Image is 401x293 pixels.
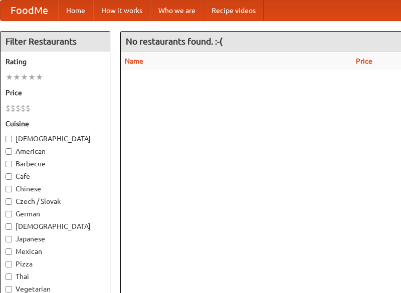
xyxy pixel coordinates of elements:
label: Chinese [6,184,105,194]
label: Barbecue [6,159,105,169]
li: ★ [13,72,21,83]
h5: Rating [6,57,105,67]
input: Thai [6,273,12,280]
a: Name [125,57,143,65]
input: Barbecue [6,161,12,167]
li: ★ [36,72,43,83]
input: Cafe [6,173,12,180]
label: German [6,209,105,219]
a: Recipe videos [204,1,264,21]
label: Czech / Slovak [6,196,105,206]
label: [DEMOGRAPHIC_DATA] [6,134,105,144]
input: [DEMOGRAPHIC_DATA] [6,136,12,142]
h4: Filter Restaurants [1,32,110,52]
input: German [6,211,12,217]
li: $ [21,103,26,114]
li: $ [16,103,21,114]
li: $ [26,103,31,114]
label: American [6,146,105,156]
label: Pizza [6,259,105,269]
input: American [6,148,12,155]
h5: Price [6,88,105,98]
input: Pizza [6,261,12,267]
label: Cafe [6,171,105,181]
label: Japanese [6,234,105,244]
li: $ [6,103,11,114]
input: Mexican [6,248,12,255]
input: Vegetarian [6,286,12,292]
a: FoodMe [1,1,58,21]
label: [DEMOGRAPHIC_DATA] [6,221,105,231]
li: ★ [21,72,28,83]
label: Thai [6,271,105,281]
a: How it works [93,1,150,21]
label: Mexican [6,246,105,256]
li: ★ [6,72,13,83]
ng-pluralize: No restaurants found. :-( [126,37,223,46]
a: Price [356,57,372,65]
input: Japanese [6,236,12,242]
input: Czech / Slovak [6,198,12,205]
a: Who we are [150,1,204,21]
h5: Cuisine [6,119,105,129]
input: [DEMOGRAPHIC_DATA] [6,223,12,230]
li: ★ [28,72,36,83]
a: Home [58,1,93,21]
li: $ [11,103,16,114]
input: Chinese [6,186,12,192]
